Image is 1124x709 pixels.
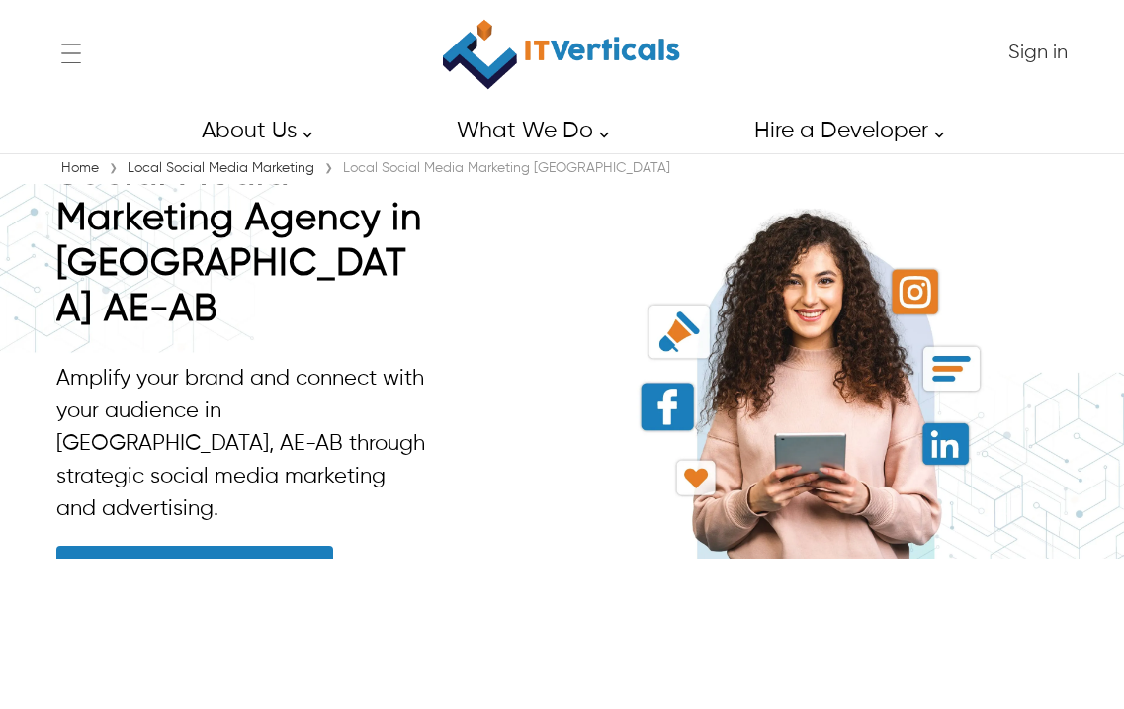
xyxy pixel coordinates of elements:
a: IT Verticals Inc [393,10,731,99]
a: Hire a Developer [732,109,955,153]
span: › [109,155,118,183]
a: Get A Free Consultation [56,546,333,590]
a: Home [56,161,104,175]
a: Sign in [1008,48,1068,61]
p: Amplify your brand and connect with your audience in [GEOGRAPHIC_DATA], AE-AB through strategic s... [56,363,427,526]
a: Local Social Media Marketing [123,161,319,175]
a: What We Do [434,109,620,153]
span: Sign in [1008,43,1068,63]
div: Local Social Media Marketing [GEOGRAPHIC_DATA] [338,158,675,178]
a: About Us [179,109,323,153]
span: › [324,155,333,183]
img: IT Verticals Inc [443,10,680,99]
h1: Social Media Marketing Agency in [GEOGRAPHIC_DATA] AE-AB [56,151,427,343]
